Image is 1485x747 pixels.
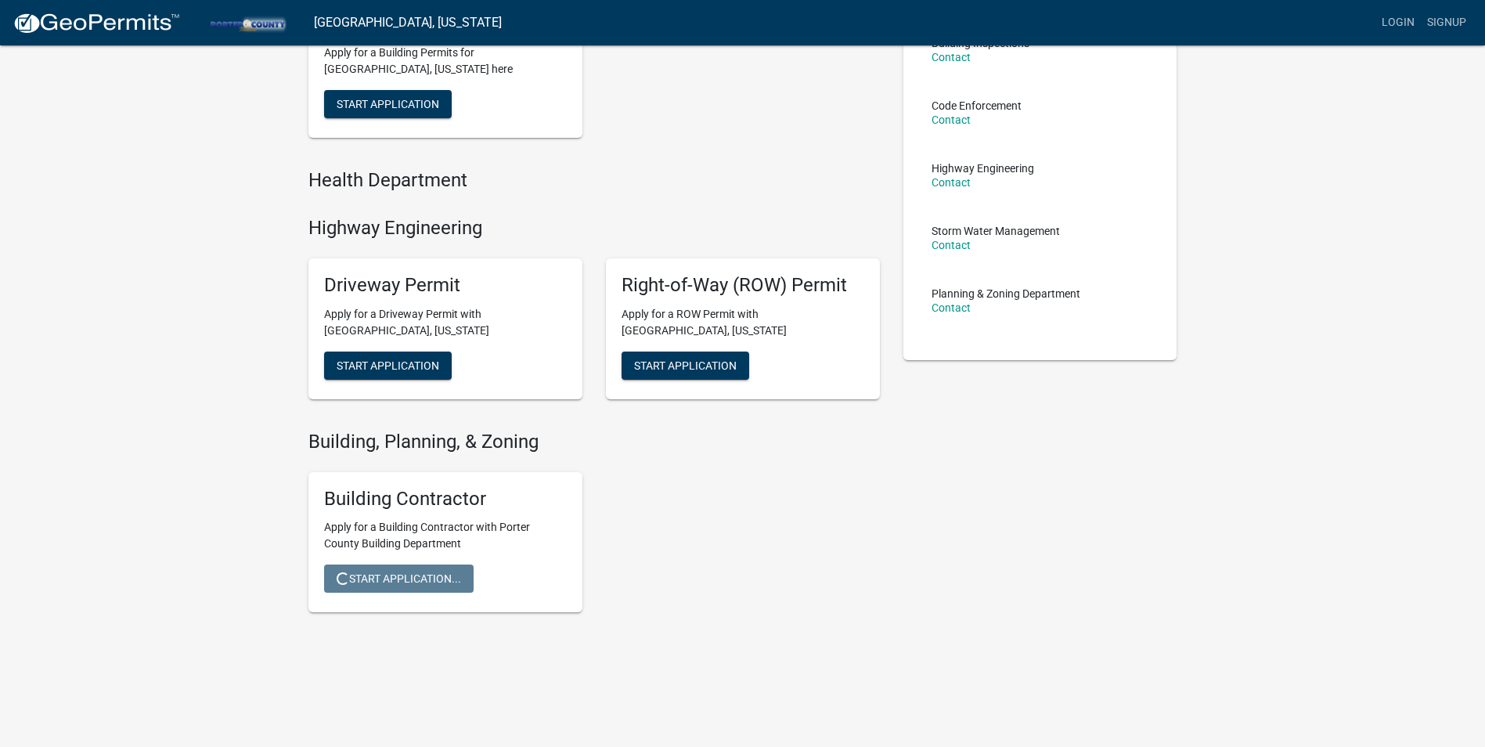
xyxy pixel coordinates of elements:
h5: Building Contractor [324,488,567,511]
span: Start Application [337,359,439,371]
span: Start Application [634,359,737,371]
p: Building Inspections [932,38,1029,49]
a: Contact [932,176,971,189]
h4: Building, Planning, & Zoning [308,431,880,453]
p: Highway Engineering [932,163,1034,174]
a: [GEOGRAPHIC_DATA], [US_STATE] [314,9,502,36]
h4: Health Department [308,169,880,192]
p: Apply for a Building Permits for [GEOGRAPHIC_DATA], [US_STATE] here [324,45,567,78]
p: Planning & Zoning Department [932,288,1080,299]
p: Storm Water Management [932,226,1060,236]
span: Start Application [337,98,439,110]
button: Start Application [324,352,452,380]
a: Contact [932,51,971,63]
h4: Highway Engineering [308,217,880,240]
span: Start Application... [337,572,461,585]
button: Start Application [324,90,452,118]
h5: Right-of-Way (ROW) Permit [622,274,864,297]
p: Apply for a Building Contractor with Porter County Building Department [324,519,567,552]
button: Start Application... [324,565,474,593]
p: Apply for a ROW Permit with [GEOGRAPHIC_DATA], [US_STATE] [622,306,864,339]
p: Apply for a Driveway Permit with [GEOGRAPHIC_DATA], [US_STATE] [324,306,567,339]
a: Contact [932,301,971,314]
a: Login [1375,8,1421,38]
p: Code Enforcement [932,100,1022,111]
button: Start Application [622,352,749,380]
img: Porter County, Indiana [193,12,301,33]
a: Contact [932,239,971,251]
h5: Driveway Permit [324,274,567,297]
a: Contact [932,114,971,126]
a: Signup [1421,8,1472,38]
